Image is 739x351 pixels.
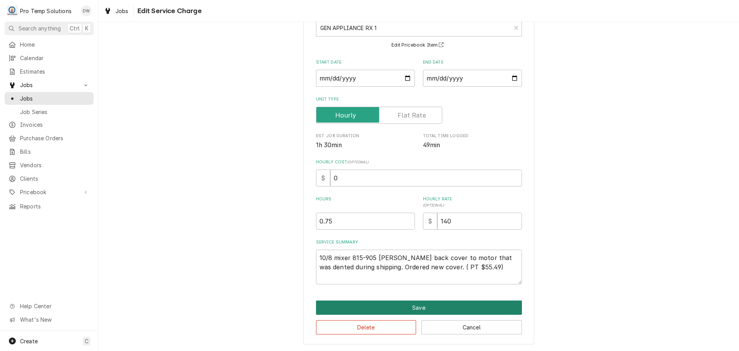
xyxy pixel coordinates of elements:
[5,313,94,326] a: Go to What's New
[316,96,522,124] div: Unit Type
[316,141,342,149] span: 1h 30min
[423,133,522,139] span: Total Time Logged
[20,81,78,89] span: Jobs
[20,202,90,210] span: Reports
[316,141,415,150] span: Est. Job Duration
[423,70,522,87] input: yyyy-mm-dd
[316,301,522,334] div: Button Group
[5,300,94,312] a: Go to Help Center
[5,145,94,158] a: Bills
[421,320,522,334] button: Cancel
[20,134,90,142] span: Purchase Orders
[316,59,415,87] div: Start Date
[115,7,129,15] span: Jobs
[316,196,415,230] div: [object Object]
[20,67,90,76] span: Estimates
[423,196,522,230] div: [object Object]
[20,175,90,183] span: Clients
[347,160,369,164] span: ( optional )
[423,133,522,149] div: Total Time Logged
[20,188,78,196] span: Pricebook
[316,239,522,245] label: Service Summary
[20,108,90,116] span: Job Series
[5,92,94,105] a: Jobs
[20,7,72,15] div: Pro Temp Solutions
[20,302,89,310] span: Help Center
[423,141,522,150] span: Total Time Logged
[20,316,89,324] span: What's New
[5,38,94,51] a: Home
[316,70,415,87] input: yyyy-mm-dd
[81,5,92,16] div: Dana Williams's Avatar
[423,196,522,208] label: Hourly Rate
[7,5,18,16] div: P
[316,12,522,50] div: Short Description
[20,121,90,129] span: Invoices
[20,94,90,102] span: Jobs
[5,52,94,64] a: Calendar
[316,301,522,315] div: Button Group Row
[20,338,38,344] span: Create
[316,96,522,102] label: Unit Type
[5,200,94,213] a: Reports
[20,161,90,169] span: Vendors
[423,59,522,87] div: End Date
[85,24,89,32] span: K
[316,159,522,186] div: Hourly Cost
[5,118,94,131] a: Invoices
[135,6,202,16] span: Edit Service Charge
[316,239,522,284] div: Service Summary
[316,133,415,139] span: Est. Job Duration
[5,106,94,118] a: Job Series
[423,213,437,230] div: $
[423,203,445,207] span: ( optional )
[316,320,416,334] button: Delete
[20,54,90,62] span: Calendar
[5,22,94,35] button: Search anythingCtrlK
[5,65,94,78] a: Estimates
[316,315,522,334] div: Button Group Row
[316,301,522,315] button: Save
[5,186,94,198] a: Go to Pricebook
[316,159,522,165] label: Hourly Cost
[70,24,80,32] span: Ctrl
[316,59,415,65] label: Start Date
[20,148,90,156] span: Bills
[18,24,61,32] span: Search anything
[423,59,522,65] label: End Date
[316,196,415,208] label: Hours
[5,172,94,185] a: Clients
[5,159,94,171] a: Vendors
[316,250,522,284] textarea: 10/8 mixer 815-905 [PERSON_NAME] back cover to motor that was dented during shipping. Ordered new...
[101,5,132,17] a: Jobs
[85,337,89,345] span: C
[5,79,94,91] a: Go to Jobs
[316,170,330,186] div: $
[5,132,94,144] a: Purchase Orders
[7,5,18,16] div: Pro Temp Solutions's Avatar
[81,5,92,16] div: DW
[423,141,440,149] span: 49min
[390,40,447,50] button: Edit Pricebook Item
[20,40,90,49] span: Home
[316,133,415,149] div: Est. Job Duration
